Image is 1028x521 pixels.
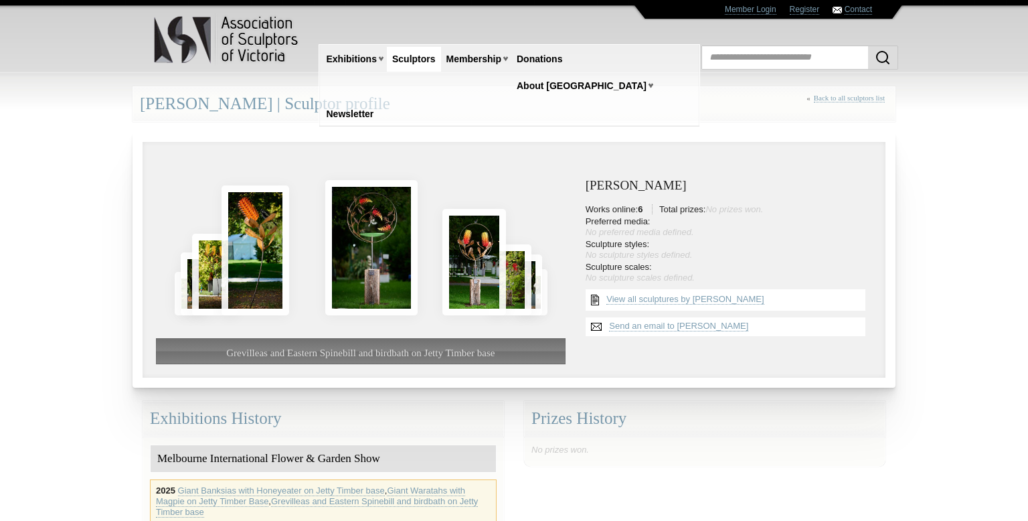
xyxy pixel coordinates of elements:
a: Sculptors [387,47,441,72]
img: Giant Banksias with Honeyeater on Jetty Timber base [442,209,506,315]
div: [PERSON_NAME] | Sculptor profile [133,86,895,122]
div: Exhibitions History [143,401,504,437]
li: Works online: Total prizes: [586,204,872,215]
a: Back to all sculptors list [814,94,885,102]
a: Giant Waratahs with Magpie on Jetty Timber Base [156,486,465,507]
span: Grevilleas and Eastern Spinebill and birdbath on Jetty Timber base [226,348,495,358]
div: No sculpture styles defined. [586,250,872,260]
img: Giant Triple Banksia Tree in Yellow [192,234,238,315]
a: Send an email to [PERSON_NAME] [609,321,748,331]
div: Melbourne International Flower & Garden Show [151,445,496,473]
div: « [806,94,888,117]
span: No prizes won. [531,445,589,455]
h3: [PERSON_NAME] [586,179,872,193]
li: Preferred media: [586,216,872,238]
a: Giant Banksias with Honeyeater on Jetty Timber base [178,486,385,496]
a: View all sculptures by [PERSON_NAME] [606,294,764,305]
img: Grevilleas and Eastern Spinebill and birdbath on Jetty Timber base [325,180,417,315]
img: Super Giant banksia tree in orange with Honeyeater [222,185,289,315]
strong: 2025 [156,486,175,496]
a: Contact [845,5,872,15]
span: No prizes won. [705,204,763,214]
img: Search [875,50,891,66]
li: Sculpture styles: [586,239,872,260]
a: Membership [441,47,507,72]
strong: 6 [638,204,642,214]
a: Register [790,5,820,15]
li: Sculpture scales: [586,262,872,283]
img: View all {sculptor_name} sculptures list [586,289,604,311]
img: Send an email to Grant Flather [586,317,607,336]
div: No preferred media defined. [586,227,872,238]
a: About [GEOGRAPHIC_DATA] [511,74,652,98]
a: Donations [511,47,568,72]
img: Giant Waratahs with Magpie on Jetty Timber Base [489,244,532,315]
a: Grevilleas and Eastern Spinebill and birdbath on Jetty Timber base [156,496,478,518]
a: Exhibitions [321,47,382,72]
div: No sculpture scales defined. [586,273,872,283]
div: Prizes History [524,401,885,437]
img: Contact ASV [833,7,842,13]
a: Newsletter [321,102,379,127]
img: Giant Waratahs with Magpie on Jetty Timber Base [175,272,201,315]
img: Freestanding Double Grevillea piece with New Holland Honeater [181,252,214,315]
a: Member Login [725,5,776,15]
img: logo.png [153,13,301,66]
